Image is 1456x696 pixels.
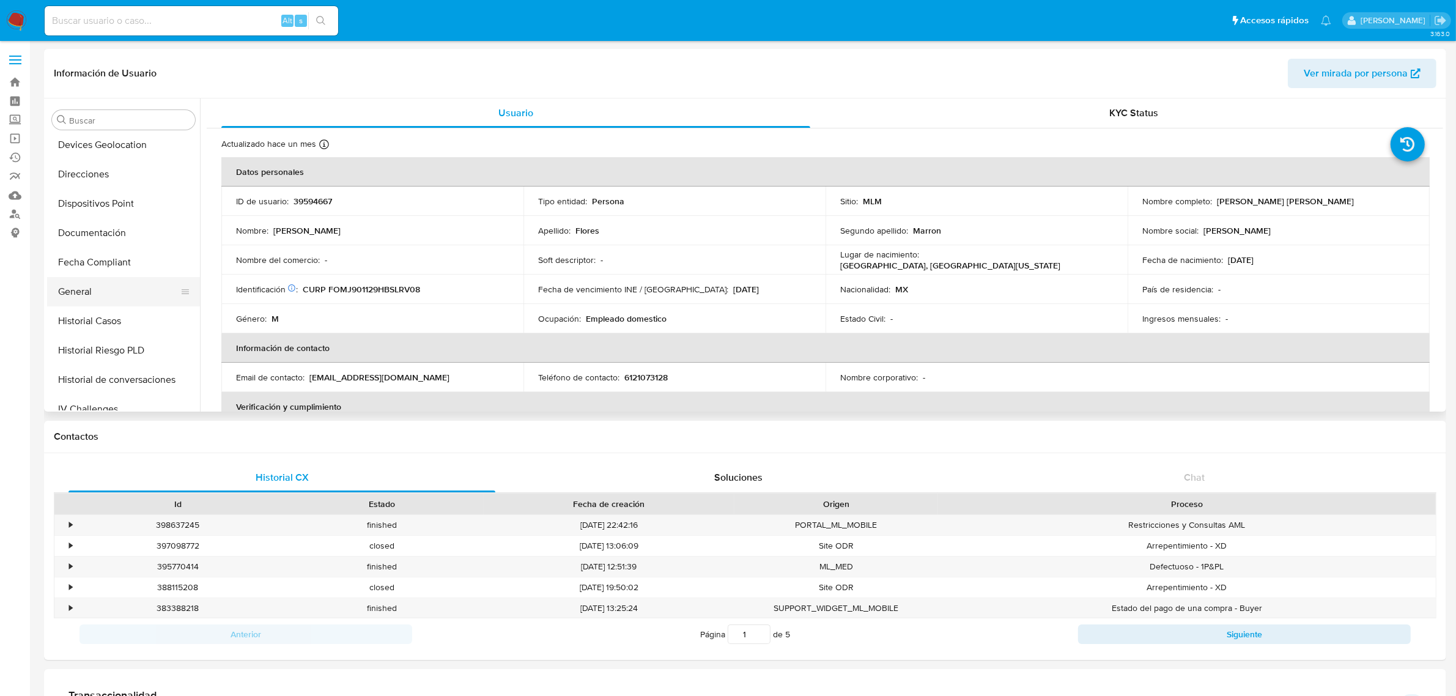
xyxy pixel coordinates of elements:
th: Datos personales [221,157,1430,187]
button: General [47,277,190,306]
p: Lugar de nacimiento : [840,249,919,260]
button: Anterior [79,624,412,644]
p: 6121073128 [624,372,668,383]
p: marianathalie.grajeda@mercadolibre.com.mx [1361,15,1430,26]
p: Género : [236,313,267,324]
p: Empleado domestico [586,313,667,324]
span: Accesos rápidos [1240,14,1309,27]
div: Id [84,498,271,510]
p: Fecha de vencimiento INE / [GEOGRAPHIC_DATA] : [538,284,728,295]
p: Segundo apellido : [840,225,908,236]
div: closed [279,577,483,598]
div: Estado del pago de una compra - Buyer [938,598,1436,618]
div: 388115208 [76,577,279,598]
button: Ver mirada por persona [1288,59,1436,88]
div: Restricciones y Consultas AML [938,515,1436,535]
p: [PERSON_NAME] [273,225,341,236]
span: s [299,15,303,26]
p: MLM [863,196,882,207]
p: Soft descriptor : [538,254,596,265]
div: Arrepentimiento - XD [938,577,1436,598]
span: Página de [700,624,790,644]
p: Nombre social : [1142,225,1199,236]
p: [DATE] [733,284,759,295]
div: Origen [743,498,929,510]
div: finished [279,515,483,535]
div: 397098772 [76,536,279,556]
p: Teléfono de contacto : [538,372,619,383]
button: Historial Riesgo PLD [47,336,200,365]
div: Arrepentimiento - XD [938,536,1436,556]
p: CURP FOMJ901129HBSLRV08 [303,284,420,295]
p: Email de contacto : [236,372,305,383]
span: Historial CX [256,470,309,484]
div: 395770414 [76,557,279,577]
th: Verificación y cumplimiento [221,392,1430,421]
button: search-icon [308,12,333,29]
div: [DATE] 13:25:24 [484,598,734,618]
input: Buscar usuario o caso... [45,13,338,29]
div: 383388218 [76,598,279,618]
p: - [923,372,925,383]
span: Soluciones [714,470,763,484]
div: closed [279,536,483,556]
p: - [325,254,327,265]
div: [DATE] 19:50:02 [484,577,734,598]
button: IV Challenges [47,394,200,424]
p: [DATE] [1228,254,1254,265]
div: ML_MED [734,557,938,577]
p: Sitio : [840,196,858,207]
button: Buscar [57,115,67,125]
p: Nombre completo : [1142,196,1212,207]
p: Tipo entidad : [538,196,587,207]
p: Ocupación : [538,313,581,324]
span: Ver mirada por persona [1304,59,1408,88]
span: Chat [1184,470,1205,484]
p: Actualizado hace un mes [221,138,316,150]
div: Fecha de creación [492,498,726,510]
p: - [1225,313,1228,324]
button: Documentación [47,218,200,248]
div: Estado [288,498,475,510]
th: Información de contacto [221,333,1430,363]
p: Estado Civil : [840,313,885,324]
p: ID de usuario : [236,196,289,207]
div: • [69,561,72,572]
button: Direcciones [47,160,200,189]
div: Site ODR [734,536,938,556]
button: Fecha Compliant [47,248,200,277]
button: Siguiente [1078,624,1411,644]
div: PORTAL_ML_MOBILE [734,515,938,535]
button: Dispositivos Point [47,189,200,218]
p: [PERSON_NAME] [PERSON_NAME] [1217,196,1354,207]
div: SUPPORT_WIDGET_ML_MOBILE [734,598,938,618]
div: • [69,519,72,531]
p: - [601,254,603,265]
h1: Información de Usuario [54,67,157,80]
div: finished [279,598,483,618]
p: 39594667 [294,196,332,207]
p: País de residencia : [1142,284,1213,295]
div: Proceso [947,498,1427,510]
p: - [890,313,893,324]
div: • [69,540,72,552]
a: Salir [1434,14,1447,27]
input: Buscar [69,115,190,126]
p: Nombre corporativo : [840,372,918,383]
span: Alt [283,15,292,26]
p: MX [895,284,908,295]
div: Site ODR [734,577,938,598]
p: Nombre del comercio : [236,254,320,265]
div: [DATE] 13:06:09 [484,536,734,556]
div: [DATE] 22:42:16 [484,515,734,535]
div: finished [279,557,483,577]
div: 398637245 [84,519,271,531]
p: [GEOGRAPHIC_DATA], [GEOGRAPHIC_DATA][US_STATE] [840,260,1060,271]
span: Usuario [498,106,533,120]
span: 5 [785,628,790,640]
p: M [272,313,279,324]
p: Apellido : [538,225,571,236]
div: • [69,602,72,614]
h1: Contactos [54,431,1436,443]
p: [PERSON_NAME] [1203,225,1271,236]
